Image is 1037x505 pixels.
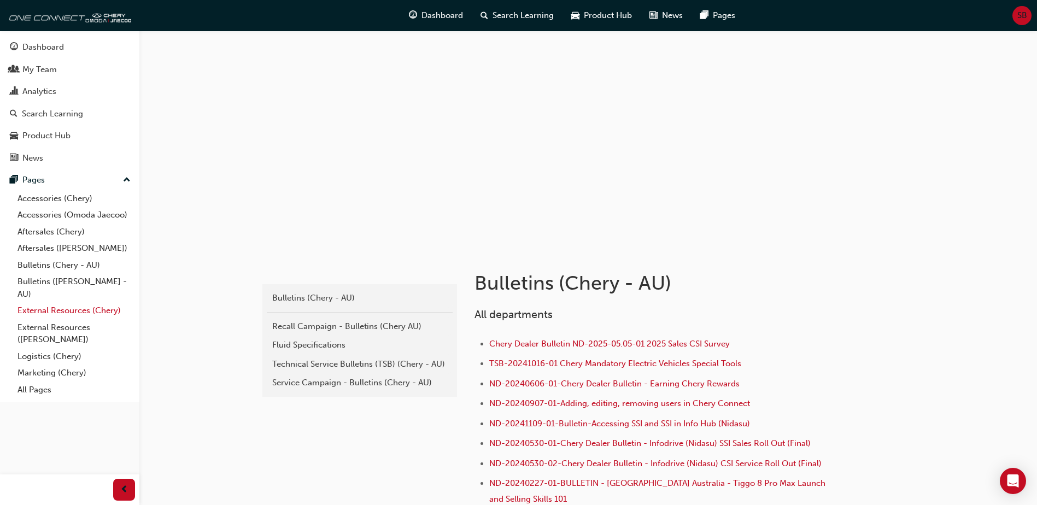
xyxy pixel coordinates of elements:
[22,152,43,165] div: News
[472,4,563,27] a: search-iconSearch Learning
[4,81,135,102] a: Analytics
[10,43,18,52] span: guage-icon
[13,240,135,257] a: Aftersales ([PERSON_NAME])
[4,170,135,190] button: Pages
[409,9,417,22] span: guage-icon
[10,154,18,163] span: news-icon
[489,339,730,349] a: Chery Dealer Bulletin ND-2025-05.05-01 2025 Sales CSI Survey
[13,207,135,224] a: Accessories (Omoda Jaecoo)
[571,9,579,22] span: car-icon
[474,271,833,295] h1: Bulletins (Chery - AU)
[13,224,135,240] a: Aftersales (Chery)
[1017,9,1027,22] span: SB
[13,257,135,274] a: Bulletins (Chery - AU)
[641,4,692,27] a: news-iconNews
[584,9,632,22] span: Product Hub
[713,9,735,22] span: Pages
[272,339,447,351] div: Fluid Specifications
[563,4,641,27] a: car-iconProduct Hub
[10,175,18,185] span: pages-icon
[22,41,64,54] div: Dashboard
[662,9,683,22] span: News
[272,320,447,333] div: Recall Campaign - Bulletins (Chery AU)
[4,35,135,170] button: DashboardMy TeamAnalyticsSearch LearningProduct HubNews
[10,109,17,119] span: search-icon
[481,9,488,22] span: search-icon
[489,379,740,389] a: ND-20240606-01-Chery Dealer Bulletin - Earning Chery Rewards
[120,483,128,497] span: prev-icon
[272,377,447,389] div: Service Campaign - Bulletins (Chery - AU)
[4,60,135,80] a: My Team
[10,87,18,97] span: chart-icon
[421,9,463,22] span: Dashboard
[13,190,135,207] a: Accessories (Chery)
[489,359,741,368] a: TSB-20241016-01 Chery Mandatory Electric Vehicles Special Tools
[4,126,135,146] a: Product Hub
[22,108,83,120] div: Search Learning
[10,131,18,141] span: car-icon
[489,459,822,468] a: ND-20240530-02-Chery Dealer Bulletin - Infodrive (Nidasu) CSI Service Roll Out (Final)
[13,273,135,302] a: Bulletins ([PERSON_NAME] - AU)
[267,336,453,355] a: Fluid Specifications
[1000,468,1026,494] div: Open Intercom Messenger
[22,130,71,142] div: Product Hub
[489,438,811,448] a: ND-20240530-01-Chery Dealer Bulletin - Infodrive (Nidasu) SSI Sales Roll Out (Final)
[493,9,554,22] span: Search Learning
[692,4,744,27] a: pages-iconPages
[267,317,453,336] a: Recall Campaign - Bulletins (Chery AU)
[13,348,135,365] a: Logistics (Chery)
[22,63,57,76] div: My Team
[5,4,131,26] img: oneconnect
[10,65,18,75] span: people-icon
[400,4,472,27] a: guage-iconDashboard
[13,319,135,348] a: External Resources ([PERSON_NAME])
[272,292,447,304] div: Bulletins (Chery - AU)
[1012,6,1032,25] button: SB
[13,365,135,381] a: Marketing (Chery)
[13,381,135,398] a: All Pages
[22,174,45,186] div: Pages
[649,9,658,22] span: news-icon
[489,419,750,428] a: ND-20241109-01-Bulletin-Accessing SSI and SSI in Info Hub (Nidasu)
[474,308,553,321] span: All departments
[123,173,131,187] span: up-icon
[489,478,828,504] a: ND-20240227-01-BULLETIN - [GEOGRAPHIC_DATA] Australia - Tiggo 8 Pro Max Launch and Selling Skills...
[700,9,708,22] span: pages-icon
[22,85,56,98] div: Analytics
[4,148,135,168] a: News
[267,373,453,392] a: Service Campaign - Bulletins (Chery - AU)
[267,355,453,374] a: Technical Service Bulletins (TSB) (Chery - AU)
[267,289,453,308] a: Bulletins (Chery - AU)
[489,398,750,408] a: ND-20240907-01-Adding, editing, removing users in Chery Connect
[4,104,135,124] a: Search Learning
[13,302,135,319] a: External Resources (Chery)
[272,358,447,371] div: Technical Service Bulletins (TSB) (Chery - AU)
[4,37,135,57] a: Dashboard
